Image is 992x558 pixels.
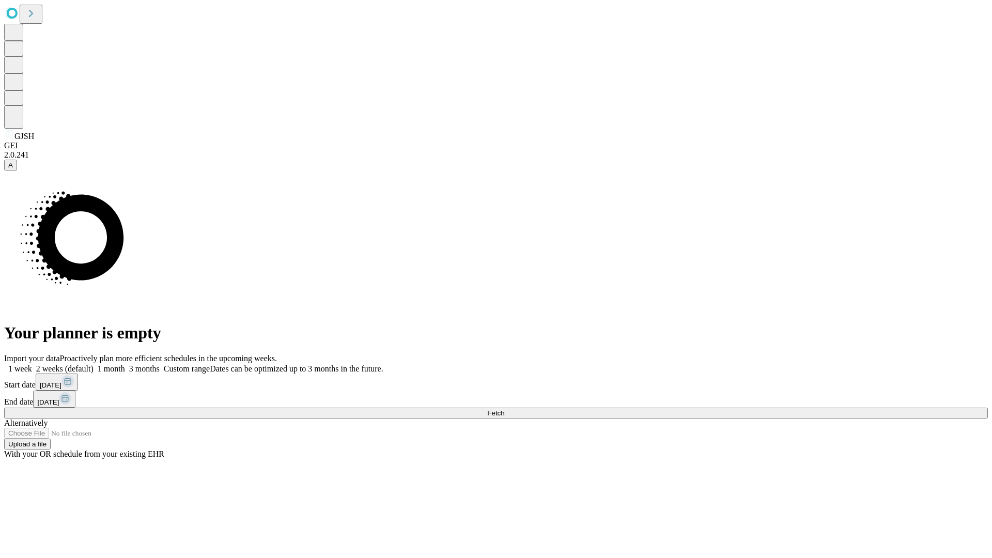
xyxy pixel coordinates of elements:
button: Upload a file [4,439,51,450]
div: End date [4,391,988,408]
span: Custom range [164,364,210,373]
span: With your OR schedule from your existing EHR [4,450,164,458]
span: 2 weeks (default) [36,364,94,373]
span: Alternatively [4,419,48,427]
button: [DATE] [33,391,75,408]
span: Dates can be optimized up to 3 months in the future. [210,364,383,373]
span: 1 month [98,364,125,373]
span: [DATE] [40,381,61,389]
span: Proactively plan more efficient schedules in the upcoming weeks. [60,354,277,363]
div: 2.0.241 [4,150,988,160]
span: A [8,161,13,169]
button: Fetch [4,408,988,419]
button: A [4,160,17,171]
span: [DATE] [37,398,59,406]
div: GEI [4,141,988,150]
button: [DATE] [36,374,78,391]
span: GJSH [14,132,34,141]
h1: Your planner is empty [4,323,988,343]
span: 1 week [8,364,32,373]
div: Start date [4,374,988,391]
span: Import your data [4,354,60,363]
span: 3 months [129,364,160,373]
span: Fetch [487,409,504,417]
